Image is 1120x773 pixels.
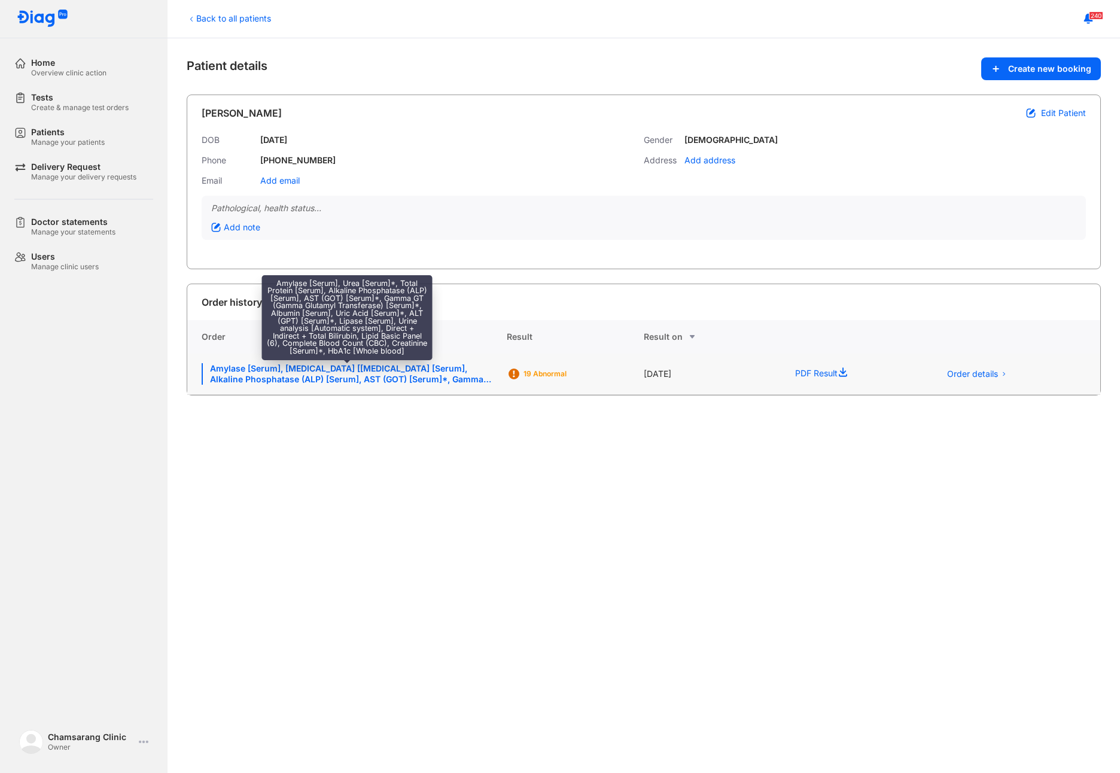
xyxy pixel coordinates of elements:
[31,227,115,237] div: Manage your statements
[31,127,105,138] div: Patients
[202,175,255,186] div: Email
[507,320,644,354] div: Result
[202,155,255,166] div: Phone
[644,330,781,344] div: Result on
[644,354,781,395] div: [DATE]
[202,106,282,120] div: [PERSON_NAME]
[31,162,136,172] div: Delivery Request
[48,732,134,742] div: Chamsarang Clinic
[1041,108,1086,118] span: Edit Patient
[187,320,507,354] div: Order
[17,10,68,28] img: logo
[211,203,1076,214] div: Pathological, health status...
[202,135,255,145] div: DOB
[940,365,1015,383] button: Order details
[684,135,778,145] div: [DEMOGRAPHIC_DATA]
[981,57,1101,80] button: Create new booking
[644,155,680,166] div: Address
[202,363,492,385] div: Amylase [Serum], [MEDICAL_DATA] [[MEDICAL_DATA] [Serum], Alkaline Phosphatase (ALP) [Serum], AST ...
[31,57,106,68] div: Home
[947,369,998,379] span: Order details
[260,155,336,166] div: [PHONE_NUMBER]
[1008,63,1091,74] span: Create new booking
[524,369,619,379] div: 19 Abnormal
[1089,11,1103,20] span: 240
[260,175,300,186] div: Add email
[48,742,134,752] div: Owner
[31,262,99,272] div: Manage clinic users
[211,222,260,233] div: Add note
[781,354,926,395] div: PDF Result
[187,12,271,25] div: Back to all patients
[187,57,1101,80] div: Patient details
[31,251,99,262] div: Users
[684,155,735,166] div: Add address
[31,92,129,103] div: Tests
[31,217,115,227] div: Doctor statements
[31,68,106,78] div: Overview clinic action
[644,135,680,145] div: Gender
[31,172,136,182] div: Manage your delivery requests
[19,730,43,754] img: logo
[260,135,287,145] div: [DATE]
[202,295,262,309] div: Order history
[31,138,105,147] div: Manage your patients
[31,103,129,112] div: Create & manage test orders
